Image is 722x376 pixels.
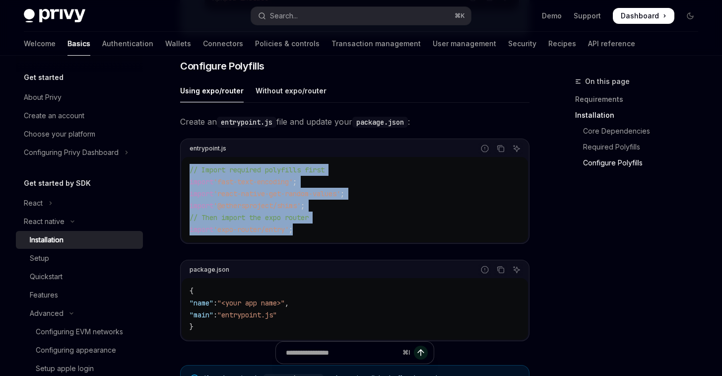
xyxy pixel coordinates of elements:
button: Toggle Advanced section [16,304,143,322]
div: Installation [30,234,64,246]
button: Report incorrect code [478,142,491,155]
a: Required Polyfills [575,139,706,155]
a: Create an account [16,107,143,125]
a: Basics [67,32,90,56]
div: Create an account [24,110,84,122]
span: ; [340,189,344,198]
button: Send message [414,346,428,360]
span: Create an file and update your : [180,115,529,129]
a: Requirements [575,91,706,107]
span: : [213,310,217,319]
span: Configure Polyfills [180,59,264,73]
span: "name" [190,299,213,307]
div: Choose your platform [24,128,95,140]
span: ⌘ K [455,12,465,20]
span: , [285,299,289,307]
span: 'fast-text-encoding' [213,177,293,186]
span: ; [293,177,297,186]
a: Authentication [102,32,153,56]
div: Using expo/router [180,79,244,102]
button: Ask AI [510,142,523,155]
a: Quickstart [16,268,143,286]
a: Security [508,32,536,56]
span: ; [289,225,293,234]
div: package.json [190,263,229,276]
span: import [190,201,213,210]
a: About Privy [16,88,143,106]
a: User management [433,32,496,56]
span: 'react-native-get-random-values' [213,189,340,198]
div: Setup [30,252,49,264]
div: Advanced [30,307,64,319]
button: Toggle Configuring Privy Dashboard section [16,144,143,161]
img: dark logo [24,9,85,23]
div: React native [24,216,65,227]
div: Search... [270,10,298,22]
div: About Privy [24,91,62,103]
a: Transaction management [331,32,421,56]
div: Without expo/router [256,79,327,102]
span: "entrypoint.js" [217,310,277,319]
a: Connectors [203,32,243,56]
button: Report incorrect code [478,263,491,276]
a: Support [574,11,601,21]
h5: Get started by SDK [24,177,91,189]
a: Setup [16,249,143,267]
span: { [190,287,194,296]
div: Setup apple login [36,363,94,375]
div: Configuring Privy Dashboard [24,147,119,158]
a: Configuring EVM networks [16,323,143,341]
button: Toggle dark mode [682,8,698,24]
a: Core Dependencies [575,123,706,139]
input: Ask a question... [286,342,398,364]
span: import [190,177,213,186]
code: package.json [352,117,408,128]
span: "main" [190,310,213,319]
a: Demo [542,11,562,21]
a: Dashboard [613,8,674,24]
button: Copy the contents from the code block [494,263,507,276]
span: } [190,322,194,331]
span: "<your app name>" [217,299,285,307]
button: Toggle React section [16,194,143,212]
span: import [190,189,213,198]
div: React [24,197,43,209]
a: Features [16,286,143,304]
span: On this page [585,75,630,87]
a: Choose your platform [16,125,143,143]
span: Dashboard [621,11,659,21]
a: Configuring appearance [16,341,143,359]
a: Installation [16,231,143,249]
div: Configuring EVM networks [36,326,123,338]
div: Configuring appearance [36,344,116,356]
button: Toggle React native section [16,213,143,230]
span: // Import required polyfills first [190,165,325,174]
a: Wallets [165,32,191,56]
a: Configure Polyfills [575,155,706,171]
span: // Then import the expo router [190,213,309,222]
button: Open search [251,7,470,25]
a: Welcome [24,32,56,56]
div: Quickstart [30,271,63,283]
h5: Get started [24,72,64,83]
span: import [190,225,213,234]
a: Installation [575,107,706,123]
button: Ask AI [510,263,523,276]
a: Recipes [548,32,576,56]
span: 'expo-router/entry' [213,225,289,234]
div: Features [30,289,58,301]
span: ; [301,201,305,210]
code: entrypoint.js [217,117,276,128]
a: Policies & controls [255,32,320,56]
span: : [213,299,217,307]
a: API reference [588,32,635,56]
div: entrypoint.js [190,142,226,155]
button: Copy the contents from the code block [494,142,507,155]
span: '@ethersproject/shims' [213,201,301,210]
